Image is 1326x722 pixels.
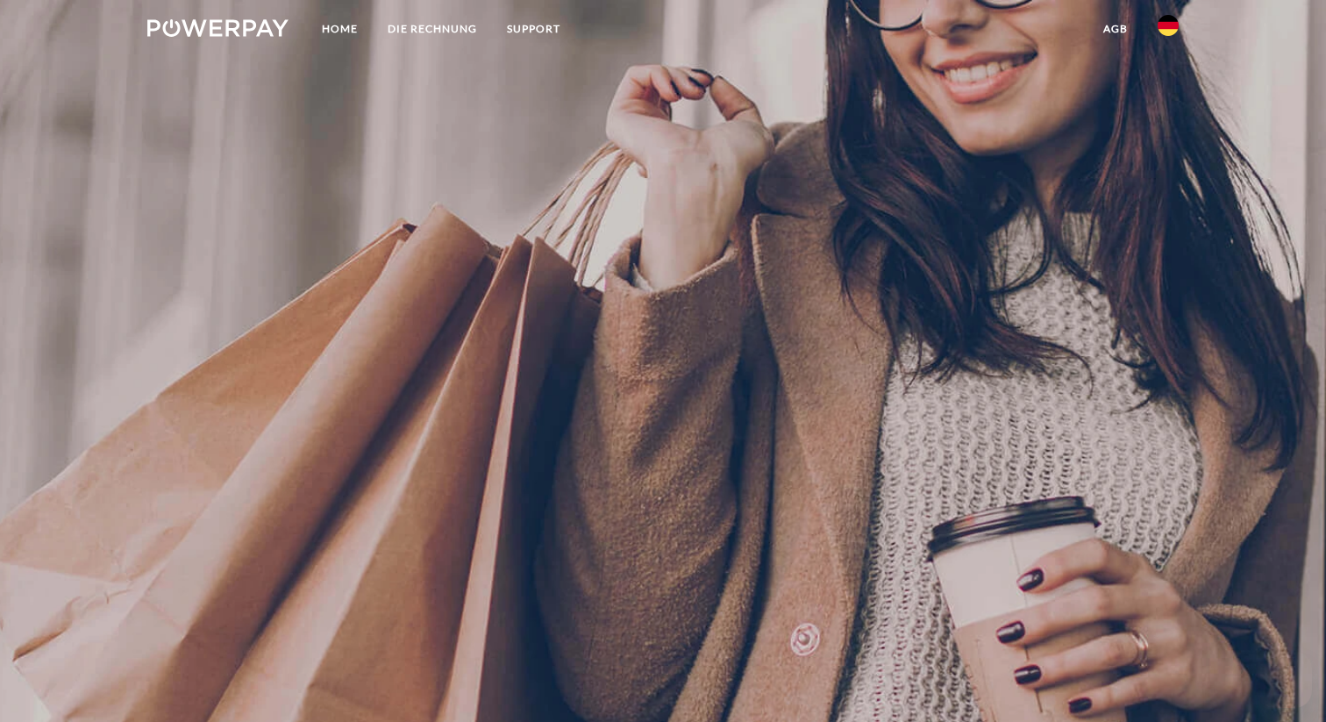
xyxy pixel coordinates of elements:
[1088,13,1143,45] a: agb
[147,19,289,37] img: logo-powerpay-white.svg
[1158,15,1179,36] img: de
[307,13,373,45] a: Home
[492,13,575,45] a: SUPPORT
[373,13,492,45] a: DIE RECHNUNG
[1256,652,1312,708] iframe: Schaltfläche zum Öffnen des Messaging-Fensters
